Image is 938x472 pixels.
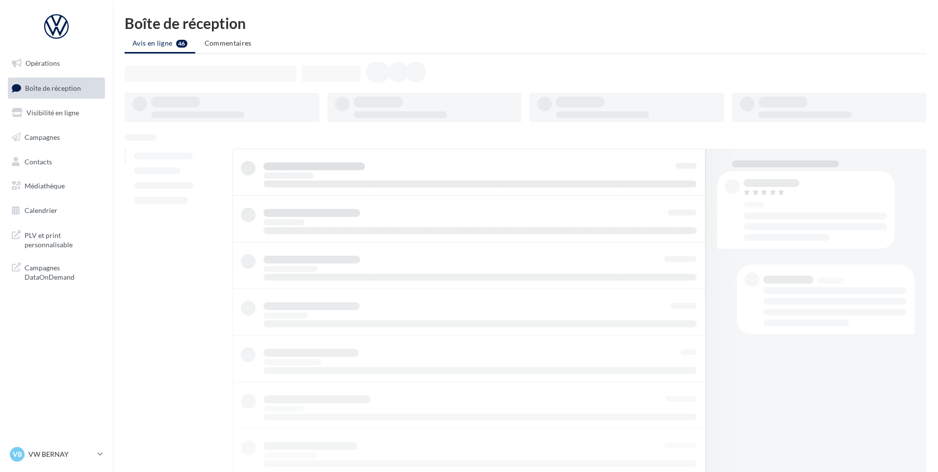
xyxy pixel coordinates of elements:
span: Calendrier [25,206,57,214]
span: Contacts [25,157,52,165]
a: Médiathèque [6,176,107,196]
span: Commentaires [205,39,252,47]
a: Contacts [6,152,107,172]
span: Opérations [26,59,60,67]
span: Campagnes DataOnDemand [25,261,101,282]
a: Campagnes [6,127,107,148]
a: Opérations [6,53,107,74]
span: Médiathèque [25,182,65,190]
span: Boîte de réception [25,83,81,92]
a: Calendrier [6,200,107,221]
a: Boîte de réception [6,78,107,99]
span: Visibilité en ligne [26,108,79,117]
span: Campagnes [25,133,60,141]
span: PLV et print personnalisable [25,229,101,250]
a: Visibilité en ligne [6,103,107,123]
a: Campagnes DataOnDemand [6,257,107,286]
span: VB [13,449,22,459]
a: VB VW BERNAY [8,445,105,464]
p: VW BERNAY [28,449,94,459]
div: Boîte de réception [125,16,926,30]
a: PLV et print personnalisable [6,225,107,254]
